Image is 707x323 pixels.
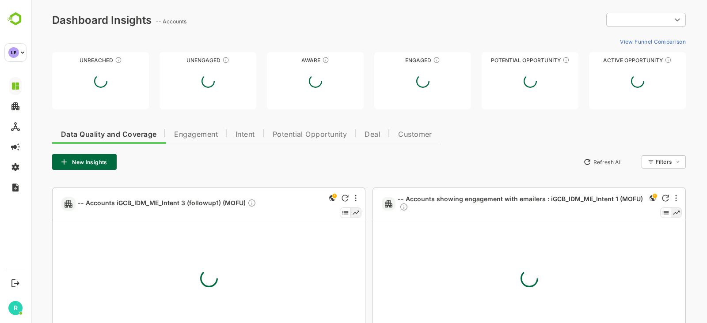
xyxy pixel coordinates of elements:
[324,195,326,202] div: More
[625,158,641,165] div: Filters
[548,155,595,169] button: Refresh All
[84,56,91,64] div: These accounts have not been engaged with for a defined time period
[191,56,198,64] div: These accounts have not shown enough engagement and need nurturing
[8,301,23,315] div: R
[143,131,187,138] span: Engagement
[644,195,646,202] div: More
[343,57,440,64] div: Engaged
[367,195,613,213] span: -- Accounts showing engagement with emailers : iGCB_IDM_ME_Intent 1 (MOFU)
[369,203,377,213] div: Description not present
[242,131,316,138] span: Potential Opportunity
[532,56,539,64] div: These accounts are MQAs and can be passed on to Inside Sales
[21,14,121,26] div: Dashboard Insights
[616,193,627,205] div: This is a global insight. Segment selection is not applicable for this view
[634,56,641,64] div: These accounts have open opportunities which might be at any of the Sales Stages
[205,131,224,138] span: Intent
[21,154,86,170] button: New Insights
[4,11,27,27] img: BambooboxLogoMark.f1c84d78b4c51b1a7b5f700c9845e183.svg
[21,57,118,64] div: Unreached
[631,195,638,202] div: Refresh
[367,195,616,213] a: -- Accounts showing engagement with emailers : iGCB_IDM_ME_Intent 1 (MOFU)Description not present
[575,12,655,28] div: ​
[311,195,318,202] div: Refresh
[47,199,225,209] span: -- Accounts iGCB_IDM_ME_Intent 3 (followup1) (MOFU)
[8,47,19,58] div: LE
[291,56,298,64] div: These accounts have just entered the buying cycle and need further nurturing
[367,131,401,138] span: Customer
[296,193,307,205] div: This is a global insight. Segment selection is not applicable for this view
[125,18,158,25] ag: -- Accounts
[334,131,350,138] span: Deal
[585,34,655,49] button: View Funnel Comparison
[47,199,229,209] a: -- Accounts iGCB_IDM_ME_Intent 3 (followup1) (MOFU)Description not present
[9,277,21,289] button: Logout
[624,154,655,170] div: Filters
[402,56,409,64] div: These accounts are warm, further nurturing would qualify them to MQAs
[451,57,547,64] div: Potential Opportunity
[30,131,125,138] span: Data Quality and Coverage
[129,57,225,64] div: Unengaged
[236,57,333,64] div: Aware
[558,57,655,64] div: Active Opportunity
[217,199,225,209] div: Description not present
